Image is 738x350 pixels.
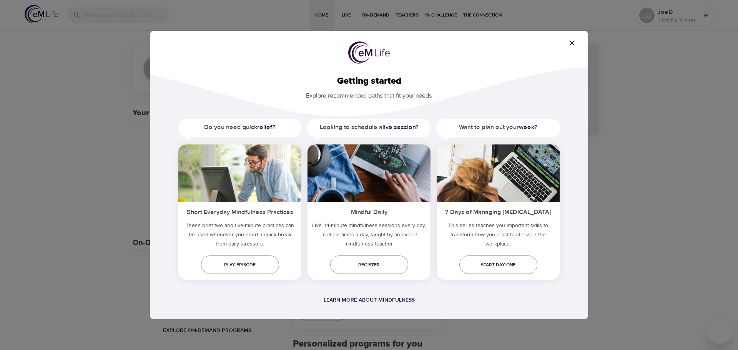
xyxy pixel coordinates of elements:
img: ims [437,144,560,202]
a: week [519,123,534,131]
a: live session [382,123,416,131]
p: This series teaches you important skills to transform how you react to stress in the workplace. [437,221,560,252]
a: Register [330,255,408,274]
img: ims [307,144,430,202]
p: Explore recommended paths that fit your needs [162,87,576,100]
p: Live, 14-minute mindfulness sessions every day, multiple times a day, taught by an expert mindful... [307,221,430,252]
span: Start day one [465,261,531,269]
h5: Looking to schedule a ? [307,119,430,136]
h2: Getting started [162,76,576,87]
h5: Mindful Daily [307,202,430,221]
a: relief [257,123,273,131]
img: logo [348,41,390,64]
a: Play episode [201,255,279,274]
span: Play episode [207,261,273,269]
h5: Short Everyday Mindfulness Practices [178,202,301,221]
h5: Want to plan out your ? [437,119,560,136]
h5: These brief two and five-minute practices can be used whenever you need a quick break from daily ... [178,221,301,252]
h5: 7 Days of Managing [MEDICAL_DATA] [437,202,560,221]
a: Start day one [459,255,537,274]
span: Register [336,261,402,269]
a: Learn more about mindfulness [324,297,415,304]
img: ims [178,144,301,202]
h5: Do you need quick ? [178,119,301,136]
